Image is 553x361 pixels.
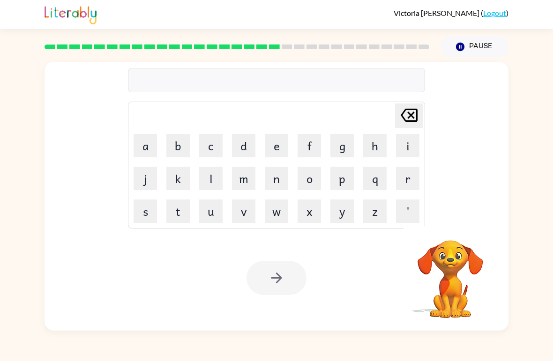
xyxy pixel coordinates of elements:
[298,134,321,157] button: f
[199,167,223,190] button: l
[396,134,419,157] button: i
[330,167,354,190] button: p
[265,134,288,157] button: e
[166,167,190,190] button: k
[363,134,387,157] button: h
[396,167,419,190] button: r
[265,199,288,223] button: w
[166,134,190,157] button: b
[441,36,508,58] button: Pause
[363,167,387,190] button: q
[404,226,497,319] video: Your browser must support playing .mp4 files to use Literably. Please try using another browser.
[298,199,321,223] button: x
[45,4,97,24] img: Literably
[298,167,321,190] button: o
[232,167,255,190] button: m
[394,8,481,17] span: Victoria [PERSON_NAME]
[396,199,419,223] button: '
[330,199,354,223] button: y
[134,134,157,157] button: a
[265,167,288,190] button: n
[199,134,223,157] button: c
[166,199,190,223] button: t
[232,134,255,157] button: d
[232,199,255,223] button: v
[394,8,508,17] div: ( )
[199,199,223,223] button: u
[134,199,157,223] button: s
[134,167,157,190] button: j
[330,134,354,157] button: g
[363,199,387,223] button: z
[483,8,506,17] a: Logout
